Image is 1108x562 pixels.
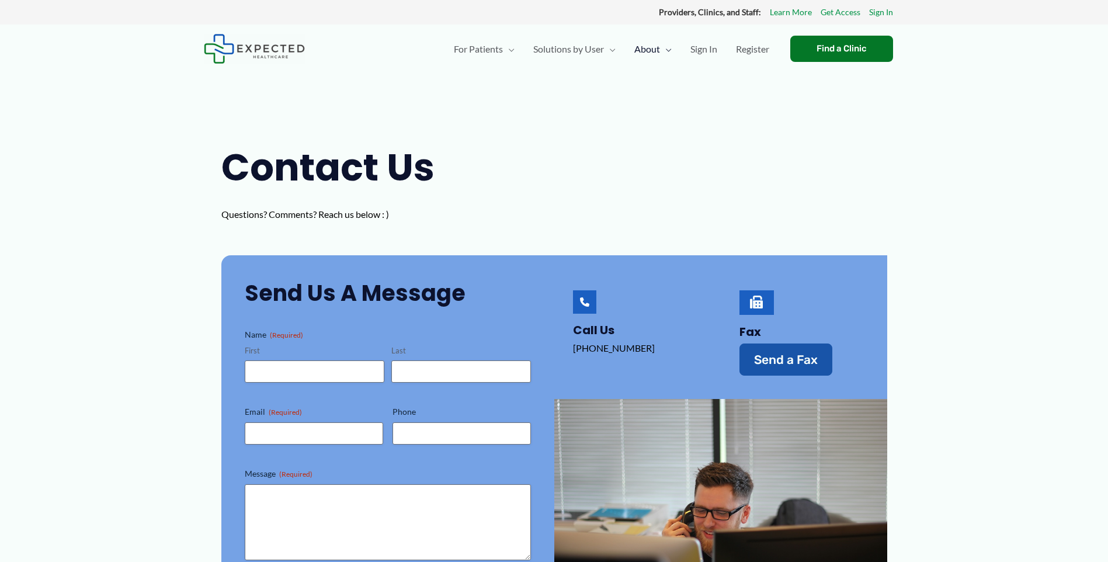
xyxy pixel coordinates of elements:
span: (Required) [279,470,312,478]
img: Expected Healthcare Logo - side, dark font, small [204,34,305,64]
a: Register [727,29,779,70]
span: For Patients [454,29,503,70]
span: Menu Toggle [503,29,515,70]
h4: Fax [739,325,864,339]
a: AboutMenu Toggle [625,29,681,70]
legend: Name [245,329,303,341]
strong: Providers, Clinics, and Staff: [659,7,761,17]
span: About [634,29,660,70]
a: Find a Clinic [790,36,893,62]
label: First [245,345,384,356]
a: Send a Fax [739,344,832,376]
span: Register [736,29,769,70]
a: Solutions by UserMenu Toggle [524,29,625,70]
a: Call Us [573,290,596,314]
span: Sign In [690,29,717,70]
label: Message [245,468,531,480]
a: Learn More [770,5,812,20]
a: Sign In [681,29,727,70]
label: Last [391,345,531,356]
span: (Required) [270,331,303,339]
a: Call Us [573,322,614,338]
label: Email [245,406,383,418]
p: Questions? Comments? Reach us below : ) [221,206,461,223]
span: Solutions by User [533,29,604,70]
nav: Primary Site Navigation [444,29,779,70]
a: For PatientsMenu Toggle [444,29,524,70]
span: Menu Toggle [660,29,672,70]
h1: Contact Us [221,141,461,194]
span: Menu Toggle [604,29,616,70]
p: [PHONE_NUMBER]‬‬ [573,339,697,357]
h2: Send Us a Message [245,279,531,307]
a: Sign In [869,5,893,20]
span: Send a Fax [754,353,818,366]
span: (Required) [269,408,302,417]
label: Phone [393,406,531,418]
a: Get Access [821,5,860,20]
